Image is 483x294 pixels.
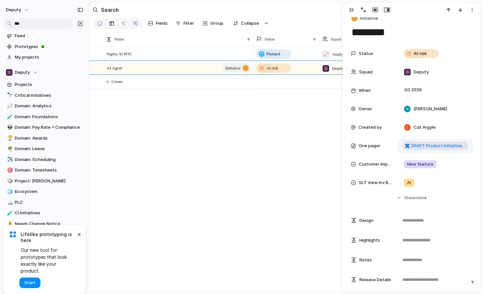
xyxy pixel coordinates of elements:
[145,18,170,29] button: Fields
[3,155,85,165] a: ✈️Domain: Scheduling
[114,36,124,42] span: Name
[225,64,241,73] span: initiative
[6,146,12,152] button: 🌴
[7,145,12,153] div: 🌴
[3,144,85,154] a: 🌴Domain: Leave
[3,187,85,197] div: 🧊Ecosystem
[7,92,12,99] div: 🔭
[407,161,433,168] span: New feature
[3,112,85,122] div: 🧪Domain: Foundations
[19,278,40,288] button: Start
[359,69,373,75] span: Squad
[241,20,259,27] span: Collapse
[6,221,12,227] button: ⚠️
[3,67,85,77] button: Deputy
[15,54,83,61] span: My projects
[7,156,12,163] div: ✈️
[3,31,85,41] a: Feed
[3,80,85,90] a: Projects
[15,199,83,206] span: PLC
[15,92,83,99] span: Critical Initiatives
[7,209,12,217] div: 🧪
[7,199,12,206] div: 🏔️
[6,135,12,142] button: 🏆
[173,18,197,29] button: Filter
[15,69,30,76] span: Deputy
[15,221,83,227] span: Needs Change Notice
[6,156,12,163] button: ✈️
[403,142,468,150] a: DRAFT Product Initiative AI Agent - Scheduling and Timesheets
[359,277,391,283] span: Release Details
[156,20,168,27] span: Fields
[414,124,436,131] span: Cat Argyle
[350,14,380,23] button: Initiative
[266,65,278,71] span: At risk
[3,165,85,175] a: 🎯Domain: Timesheets
[3,91,85,100] a: 🔭Critical Initiatives
[7,113,12,120] div: 🧪
[6,210,12,216] button: 🧪
[330,36,341,42] span: Squad
[6,188,12,195] button: 🧊
[3,208,85,218] div: 🧪CI Initiatives
[24,280,36,286] span: Start
[15,167,83,174] span: Domain: Timesheets
[183,20,194,27] span: Filter
[21,247,76,274] span: Our new tool for prototypes that look exactly like your product.
[351,192,472,204] button: Showmore
[414,106,447,112] span: [PERSON_NAME]
[7,102,12,110] div: 📈
[210,20,223,27] span: Group
[15,135,83,142] span: Domain: Awards
[359,50,373,57] span: Status
[359,161,393,168] span: Customer Impact
[21,231,76,243] span: Lifelike prototyping is here
[15,124,83,131] span: Domain: Pay Rate + Compliance
[6,167,12,174] button: 🎯
[15,114,83,120] span: Domain: Foundations
[3,5,33,15] button: deputy
[7,220,12,227] div: ⚠️
[6,92,12,99] button: 🔭
[358,106,372,112] span: Owner
[7,188,12,196] div: 🧊
[414,69,429,75] span: Deputy
[15,210,83,216] span: CI Initiatives
[3,176,85,186] a: 🎲Project: [PERSON_NAME]
[107,50,132,57] span: Sigma AI POC
[264,36,275,42] span: Status
[6,7,21,13] span: deputy
[360,15,378,22] span: Initiative
[15,33,83,39] span: Feed
[414,50,427,57] span: At risk
[15,103,83,109] span: Domain: Analytics
[3,42,85,52] a: Prototypes
[3,52,85,62] a: My projects
[229,18,262,29] button: Collapse
[411,143,466,149] span: DRAFT Product Initiative AI Agent - Scheduling and Timesheets
[359,237,380,244] span: Highlights
[107,64,122,71] span: AI Agent
[3,219,85,229] a: ⚠️Needs Change Notice
[15,146,83,152] span: Domain: Leave
[403,86,423,94] span: Q1 2026
[6,199,12,206] button: 🏔️
[323,51,329,58] div: 📈
[6,103,12,109] button: 📈
[15,81,83,88] span: Projects
[3,101,85,111] a: 📈Domain: Analytics
[359,179,393,186] span: SLT View Inv Bucket
[359,87,371,94] span: When
[359,143,380,149] span: One pager
[101,6,119,14] h2: Search
[75,230,83,238] button: Dismiss
[358,124,382,131] span: Created by
[15,178,83,184] span: Project: [PERSON_NAME]
[15,156,83,163] span: Domain: Scheduling
[407,179,411,186] span: AI
[7,134,12,142] div: 🏆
